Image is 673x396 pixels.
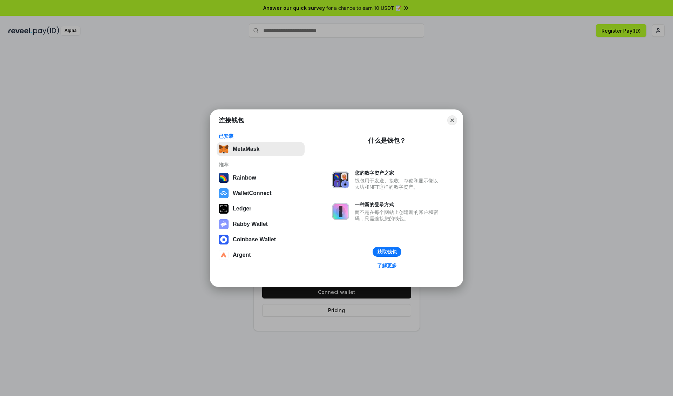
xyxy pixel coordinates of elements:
[355,177,442,190] div: 钱包用于发送、接收、存储和显示像以太坊和NFT这样的数字资产。
[373,247,401,257] button: 获取钱包
[377,262,397,269] div: 了解更多
[219,235,229,244] img: svg+xml,%3Csvg%20width%3D%2228%22%20height%3D%2228%22%20viewBox%3D%220%200%2028%2028%22%20fill%3D...
[217,217,305,231] button: Rabby Wallet
[217,171,305,185] button: Rainbow
[233,252,251,258] div: Argent
[233,190,272,196] div: WalletConnect
[219,173,229,183] img: svg+xml,%3Csvg%20width%3D%22120%22%20height%3D%22120%22%20viewBox%3D%220%200%20120%20120%22%20fil...
[219,133,302,139] div: 已安装
[219,204,229,214] img: svg+xml,%3Csvg%20xmlns%3D%22http%3A%2F%2Fwww.w3.org%2F2000%2Fsvg%22%20width%3D%2228%22%20height%3...
[219,219,229,229] img: svg+xml,%3Csvg%20xmlns%3D%22http%3A%2F%2Fwww.w3.org%2F2000%2Fsvg%22%20fill%3D%22none%22%20viewBox...
[219,144,229,154] img: svg+xml,%3Csvg%20fill%3D%22none%22%20height%3D%2233%22%20viewBox%3D%220%200%2035%2033%22%20width%...
[219,188,229,198] img: svg+xml,%3Csvg%20width%3D%2228%22%20height%3D%2228%22%20viewBox%3D%220%200%2028%2028%22%20fill%3D...
[233,146,259,152] div: MetaMask
[355,209,442,222] div: 而不是在每个网站上创建新的账户和密码，只需连接您的钱包。
[217,202,305,216] button: Ledger
[373,261,401,270] a: 了解更多
[332,172,349,188] img: svg+xml,%3Csvg%20xmlns%3D%22http%3A%2F%2Fwww.w3.org%2F2000%2Fsvg%22%20fill%3D%22none%22%20viewBox...
[355,201,442,208] div: 一种新的登录方式
[217,142,305,156] button: MetaMask
[219,116,244,125] h1: 连接钱包
[233,236,276,243] div: Coinbase Wallet
[233,175,256,181] div: Rainbow
[447,115,457,125] button: Close
[233,221,268,227] div: Rabby Wallet
[332,203,349,220] img: svg+xml,%3Csvg%20xmlns%3D%22http%3A%2F%2Fwww.w3.org%2F2000%2Fsvg%22%20fill%3D%22none%22%20viewBox...
[368,136,406,145] div: 什么是钱包？
[219,250,229,260] img: svg+xml,%3Csvg%20width%3D%2228%22%20height%3D%2228%22%20viewBox%3D%220%200%2028%2028%22%20fill%3D...
[355,170,442,176] div: 您的数字资产之家
[233,206,251,212] div: Ledger
[217,186,305,200] button: WalletConnect
[377,249,397,255] div: 获取钱包
[217,248,305,262] button: Argent
[219,162,302,168] div: 推荐
[217,233,305,247] button: Coinbase Wallet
